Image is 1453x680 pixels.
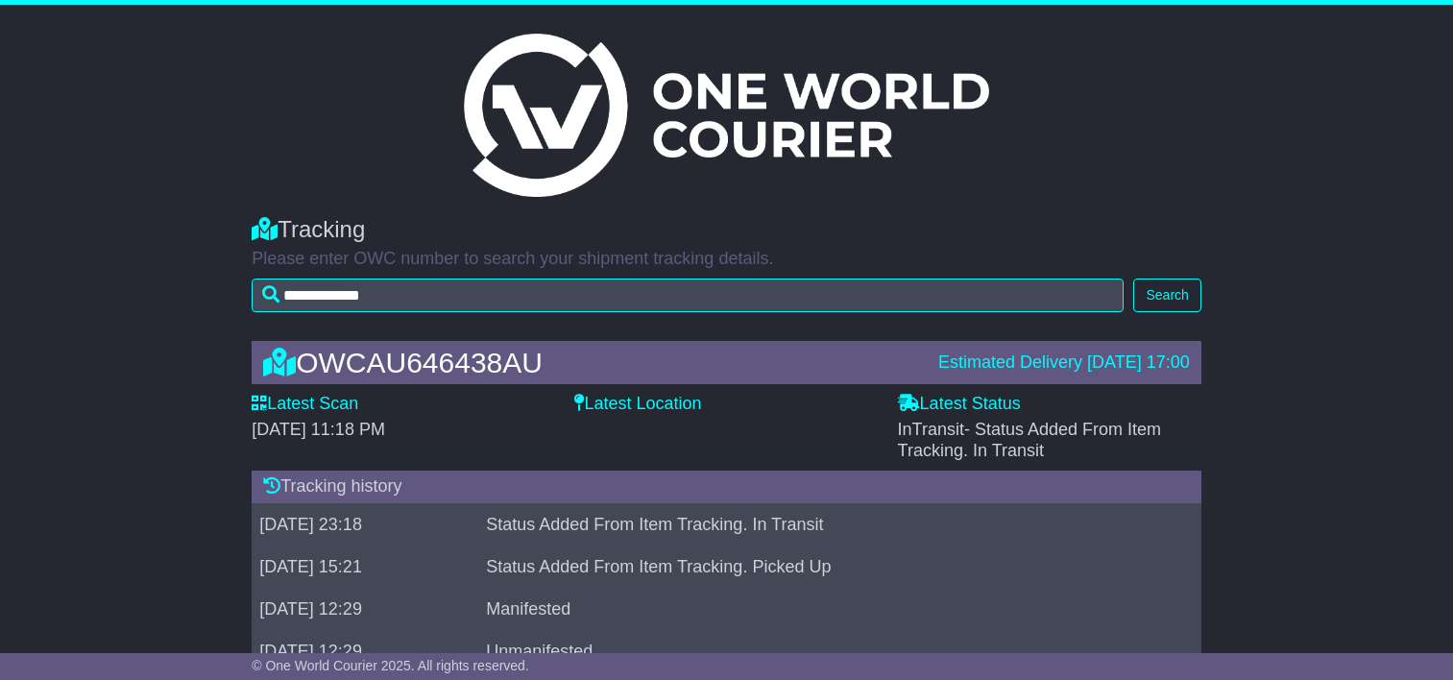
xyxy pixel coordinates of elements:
td: [DATE] 12:29 [252,588,478,630]
div: Estimated Delivery [DATE] 17:00 [938,352,1190,374]
button: Search [1133,279,1200,312]
td: [DATE] 15:21 [252,546,478,588]
span: © One World Courier 2025. All rights reserved. [252,658,529,673]
div: OWCAU646438AU [254,347,929,378]
span: [DATE] 11:18 PM [252,420,385,439]
td: [DATE] 23:18 [252,503,478,546]
td: [DATE] 12:29 [252,630,478,672]
p: Please enter OWC number to search your shipment tracking details. [252,249,1201,270]
td: Unmanifested [478,630,1172,672]
label: Latest Status [898,394,1021,415]
td: Manifested [478,588,1172,630]
label: Latest Location [574,394,701,415]
div: Tracking history [252,471,1201,503]
div: Tracking [252,216,1201,244]
span: InTransit [898,420,1161,460]
img: Light [464,34,988,197]
td: Status Added From Item Tracking. Picked Up [478,546,1172,588]
td: Status Added From Item Tracking. In Transit [478,503,1172,546]
span: - Status Added From Item Tracking. In Transit [898,420,1161,460]
label: Latest Scan [252,394,358,415]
